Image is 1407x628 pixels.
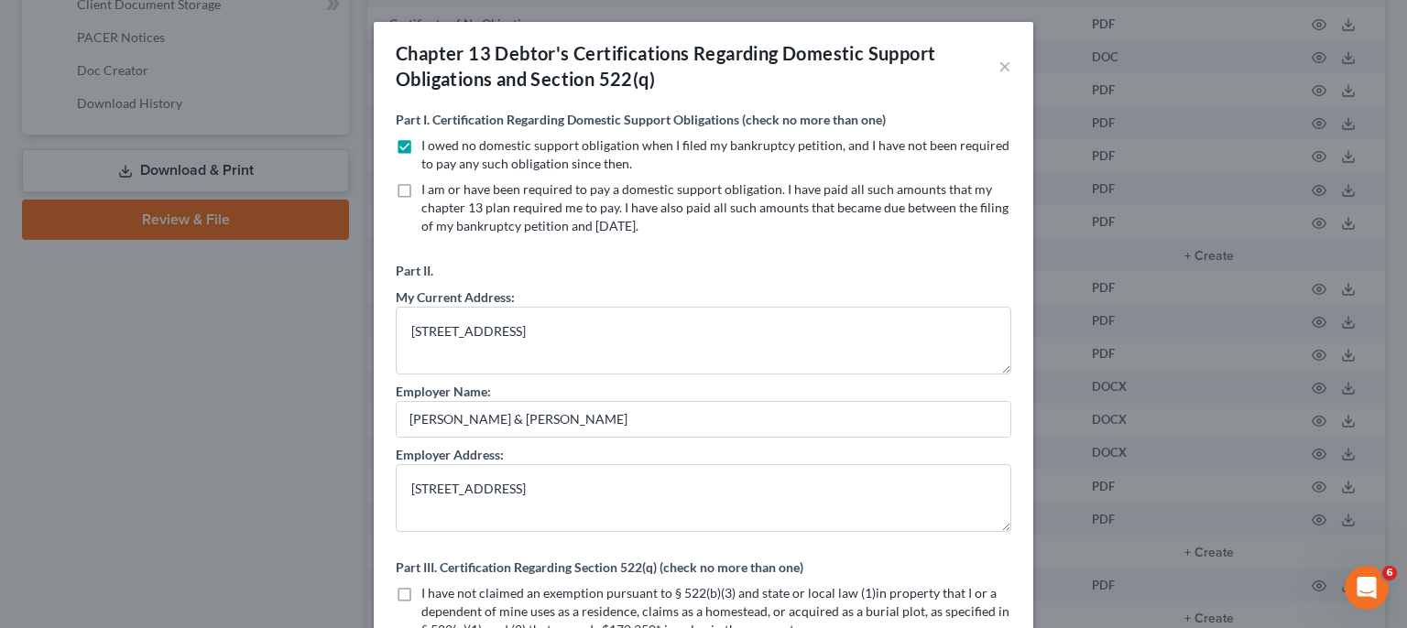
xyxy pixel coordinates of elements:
[397,402,1010,437] input: --
[396,558,803,577] label: Part III. Certification Regarding Section 522(q) (check no more than one)
[396,110,886,129] label: Part I. Certification Regarding Domestic Support Obligations (check no more than one)
[396,445,504,464] label: Employer Address:
[1382,566,1397,580] span: 6
[396,261,433,280] label: Part II.
[421,137,1009,171] span: I owed no domestic support obligation when I filed my bankruptcy petition, and I have not been re...
[396,40,998,92] div: Chapter 13 Debtor's Certifications Regarding Domestic Support Obligations and Section 522(q)
[998,55,1011,77] button: ×
[1345,566,1389,610] iframe: Intercom live chat
[396,382,491,401] label: Employer Name:
[396,287,515,307] label: My Current Address:
[421,181,1009,233] span: I am or have been required to pay a domestic support obligation. I have paid all such amounts tha...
